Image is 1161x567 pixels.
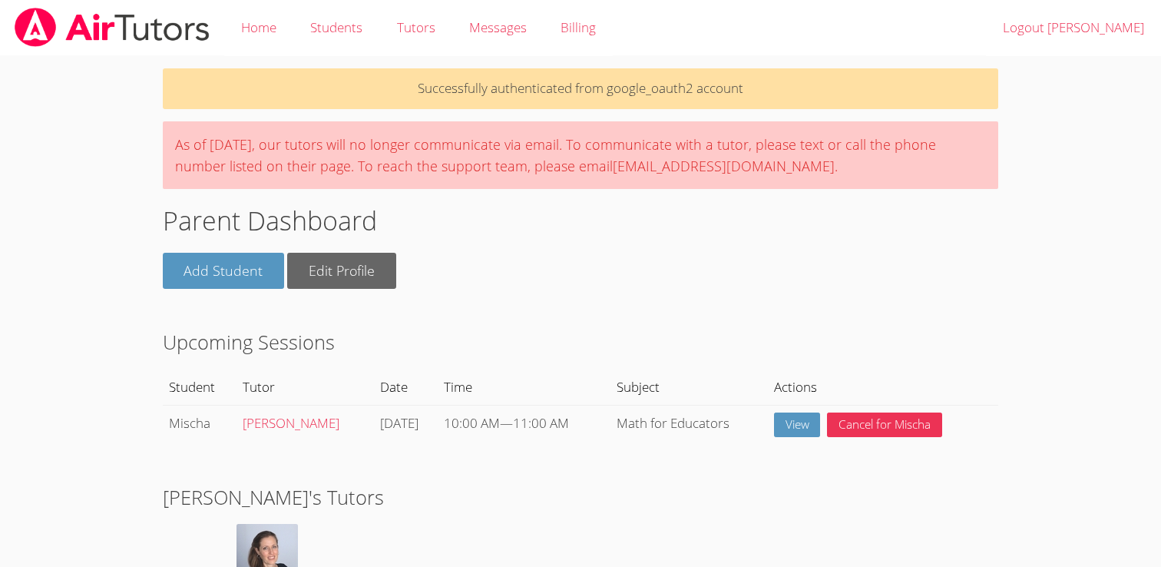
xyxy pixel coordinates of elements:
[163,482,999,512] h2: [PERSON_NAME]'s Tutors
[380,413,432,435] div: [DATE]
[163,201,999,240] h1: Parent Dashboard
[163,121,999,189] div: As of [DATE], our tutors will no longer communicate via email. To communicate with a tutor, pleas...
[163,327,999,356] h2: Upcoming Sessions
[610,370,768,405] th: Subject
[444,413,604,435] div: —
[767,370,998,405] th: Actions
[237,370,374,405] th: Tutor
[469,18,527,36] span: Messages
[373,370,438,405] th: Date
[827,413,942,438] button: Cancel for Mischa
[163,370,237,405] th: Student
[444,414,500,432] span: 10:00 AM
[774,413,821,438] a: View
[243,414,339,432] a: [PERSON_NAME]
[438,370,610,405] th: Time
[13,8,211,47] img: airtutors_banner-c4298cdbf04f3fff15de1276eac7730deb9818008684d7c2e4769d2f7ddbe033.png
[163,253,285,289] a: Add Student
[163,68,999,109] p: Successfully authenticated from google_oauth2 account
[513,414,569,432] span: 11:00 AM
[610,405,768,444] td: Math for Educators
[287,253,396,289] a: Edit Profile
[163,405,237,444] td: Mischa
